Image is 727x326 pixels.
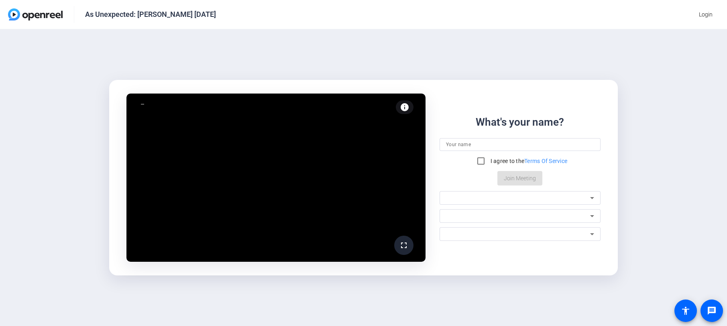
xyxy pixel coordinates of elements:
mat-icon: fullscreen [399,240,409,250]
button: Login [692,7,719,22]
input: Your name [446,140,594,149]
mat-icon: message [707,306,717,316]
img: OpenReel logo [8,8,63,20]
mat-icon: info [400,102,409,112]
div: As Unexpected: [PERSON_NAME] [DATE] [85,10,216,19]
div: What's your name? [476,114,564,130]
label: I agree to the [489,157,568,165]
mat-icon: accessibility [681,306,690,316]
span: Login [699,10,713,19]
a: Terms Of Service [524,158,567,164]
